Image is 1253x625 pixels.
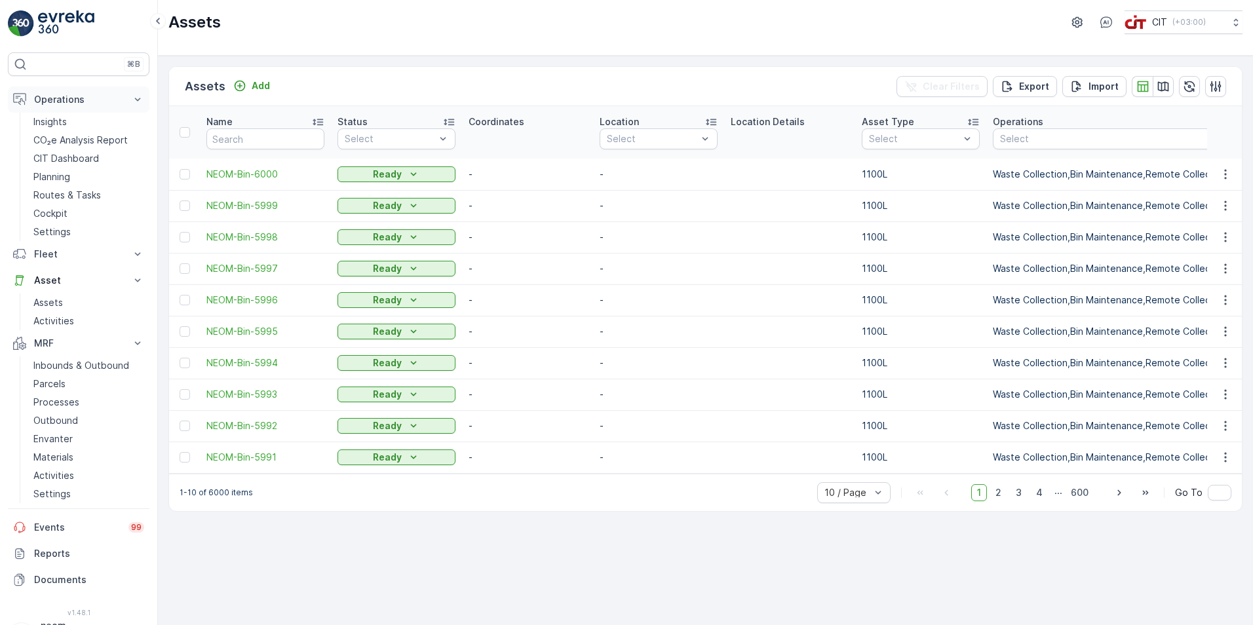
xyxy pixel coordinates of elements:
td: 1100L [855,284,986,316]
p: Asset Type [862,115,914,128]
p: Clear Filters [923,80,980,93]
a: NEOM-Bin-5999 [206,199,324,212]
p: Materials [33,451,73,464]
div: - [469,228,587,246]
p: Ready [373,168,402,181]
p: CO₂e Analysis Report [33,134,128,147]
div: - [469,322,587,341]
p: Parcels [33,377,66,390]
div: - [469,417,587,435]
p: Name [206,115,233,128]
span: 3 [1010,484,1028,501]
p: Status [337,115,368,128]
button: Add [228,78,275,94]
a: Parcels [28,375,149,393]
a: Reports [8,540,149,567]
p: Envanter [33,432,73,445]
button: CIT(+03:00) [1125,10,1243,34]
span: v 1.48.1 [8,609,149,616]
td: 1100L [855,221,986,253]
p: Documents [34,573,144,586]
p: Location [600,115,639,128]
td: Waste Collection,Bin Maintenance,Remote Collection [986,159,1234,190]
a: Assets [28,294,149,312]
p: CIT Dashboard [33,152,99,165]
a: NEOM-Bin-5995 [206,325,324,338]
p: Select [1000,132,1207,145]
a: NEOM-Bin-5994 [206,356,324,369]
p: Assets [168,12,221,33]
a: NEOM-Bin-6000 [206,168,324,181]
div: Toggle Row Selected [180,358,190,368]
span: 2 [990,484,1007,501]
div: - [469,291,587,309]
p: Settings [33,487,71,501]
p: Events [34,521,121,534]
span: Go To [1175,486,1203,499]
td: Waste Collection,Bin Maintenance,Remote Collection [986,347,1234,379]
p: Ready [373,419,402,432]
td: - [593,159,724,190]
td: 1100L [855,347,986,379]
a: Documents [8,567,149,593]
button: Ready [337,292,455,308]
td: 1100L [855,190,986,221]
td: Waste Collection,Bin Maintenance,Remote Collection [986,221,1234,253]
a: Activities [28,312,149,330]
a: Activities [28,466,149,485]
p: Reports [34,547,144,560]
p: Ready [373,294,402,307]
p: 1-10 of 6000 items [180,487,253,498]
p: Select [345,132,435,145]
div: Toggle Row Selected [180,452,190,463]
p: Location Details [731,115,805,128]
p: Ready [373,325,402,338]
p: Add [252,79,270,92]
button: Ready [337,229,455,245]
p: ... [1054,484,1062,501]
td: - [593,284,724,316]
div: Toggle Row Selected [180,389,190,400]
a: NEOM-Bin-5991 [206,451,324,464]
td: 1100L [855,316,986,347]
button: Clear Filters [896,76,988,97]
p: CIT [1152,16,1167,29]
p: Ready [373,231,402,244]
span: NEOM-Bin-5993 [206,388,324,401]
img: logo [8,10,34,37]
td: - [593,442,724,473]
p: Routes & Tasks [33,189,101,202]
td: - [593,221,724,253]
td: 1100L [855,159,986,190]
p: Coordinates [469,115,524,128]
div: Toggle Row Selected [180,169,190,180]
td: - [593,347,724,379]
a: Settings [28,223,149,241]
td: Waste Collection,Bin Maintenance,Remote Collection [986,190,1234,221]
button: Asset [8,267,149,294]
p: Import [1089,80,1119,93]
td: 1100L [855,410,986,442]
p: Operations [34,93,123,106]
div: Toggle Row Selected [180,232,190,242]
a: Routes & Tasks [28,186,149,204]
td: - [593,190,724,221]
a: Insights [28,113,149,131]
td: - [593,316,724,347]
p: 99 [131,522,142,533]
div: - [469,385,587,404]
td: 1100L [855,442,986,473]
td: Waste Collection,Bin Maintenance,Remote Collection [986,442,1234,473]
button: Ready [337,166,455,182]
button: Ready [337,449,455,465]
p: Asset [34,274,123,287]
a: NEOM-Bin-5996 [206,294,324,307]
div: Toggle Row Selected [180,263,190,274]
div: - [469,354,587,372]
td: Waste Collection,Bin Maintenance,Remote Collection [986,410,1234,442]
img: cit-logo_pOk6rL0.png [1125,15,1147,29]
